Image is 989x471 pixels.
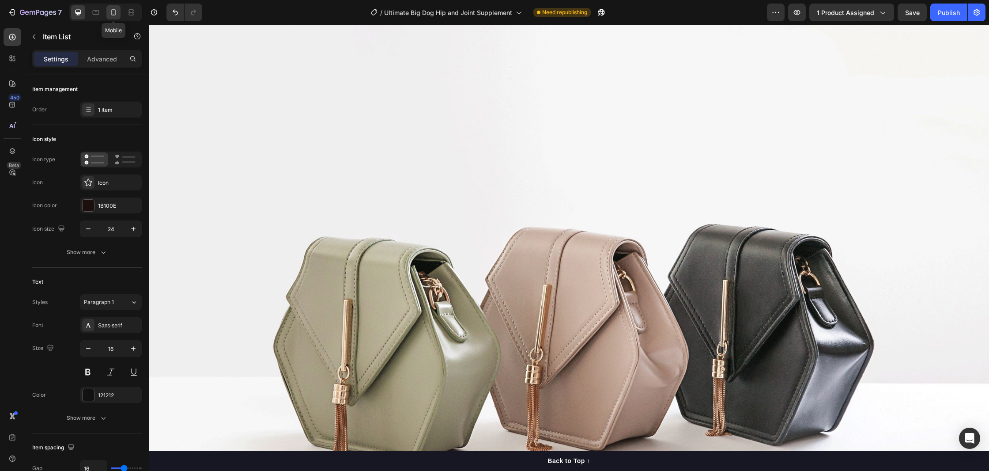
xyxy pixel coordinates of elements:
div: Show more [67,414,108,422]
button: Publish [930,4,967,21]
button: Show more [32,410,142,426]
div: 450 [8,94,21,101]
div: Publish [938,8,960,17]
iframe: Design area [149,25,989,471]
button: Save [898,4,927,21]
div: Icon size [32,223,67,235]
div: Icon type [32,156,55,163]
div: Back to Top ↑ [399,432,441,441]
div: 1B100E [98,202,140,210]
div: Order [32,106,47,114]
p: 7 [58,7,62,18]
div: Undo/Redo [166,4,202,21]
div: Icon style [32,135,56,143]
p: Settings [44,54,68,64]
div: Size [32,342,56,354]
div: Icon color [32,201,57,209]
span: / [380,8,382,17]
div: Styles [32,298,48,306]
span: Ultimate Big Dog Hip and Joint Supplement [384,8,512,17]
span: Save [905,9,920,16]
div: Open Intercom Messenger [959,428,980,449]
button: 7 [4,4,66,21]
span: Need republishing [542,8,587,16]
button: Show more [32,244,142,260]
button: 1 product assigned [809,4,894,21]
div: Text [32,278,43,286]
div: Color [32,391,46,399]
p: Item List [43,31,118,42]
span: Paragraph 1 [84,298,114,306]
div: 121212 [98,391,140,399]
div: Beta [7,162,21,169]
div: Font [32,321,43,329]
div: 1 item [98,106,140,114]
div: Show more [67,248,108,257]
div: Icon [98,179,140,187]
p: Advanced [87,54,117,64]
div: Sans-serif [98,322,140,330]
div: Item spacing [32,442,76,454]
div: Item management [32,85,78,93]
div: Icon [32,179,43,186]
span: 1 product assigned [817,8,874,17]
button: Paragraph 1 [80,294,142,310]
